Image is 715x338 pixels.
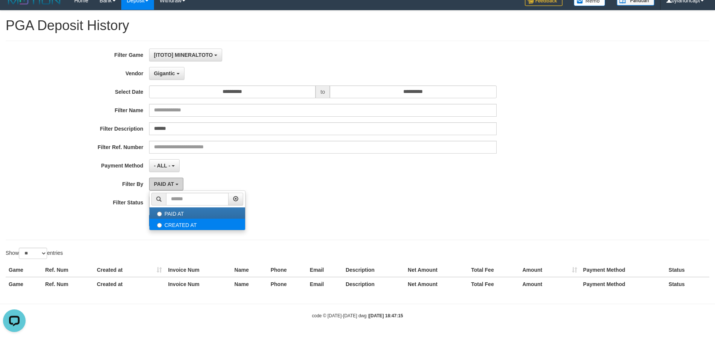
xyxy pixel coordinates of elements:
button: PAID AT [149,178,183,190]
th: Status [666,263,709,277]
th: Net Amount [405,263,468,277]
th: Ref. Num [42,277,94,291]
strong: [DATE] 18:47:15 [369,313,403,318]
button: [ITOTO] MINERALTOTO [149,49,222,61]
span: [ITOTO] MINERALTOTO [154,52,213,58]
th: Net Amount [405,277,468,291]
th: Description [343,277,405,291]
th: Invoice Num [165,277,231,291]
select: Showentries [19,248,47,259]
th: Created at [94,263,165,277]
small: code © [DATE]-[DATE] dwg | [312,313,403,318]
label: CREATED AT [149,219,245,230]
th: Ref. Num [42,263,94,277]
label: PAID AT [149,207,245,219]
th: Email [307,277,343,291]
th: Amount [519,263,580,277]
input: CREATED AT [157,223,162,228]
th: Name [232,263,268,277]
input: PAID AT [157,212,162,216]
th: Game [6,277,42,291]
th: Game [6,263,42,277]
button: - ALL - [149,159,180,172]
span: to [316,85,330,98]
th: Amount [519,277,580,291]
button: Open LiveChat chat widget [3,3,26,26]
button: Gigantic [149,67,184,80]
th: Phone [268,263,307,277]
th: Email [307,263,343,277]
th: Total Fee [468,263,519,277]
span: - ALL - [154,163,171,169]
th: Payment Method [580,277,666,291]
th: Invoice Num [165,263,231,277]
th: Total Fee [468,277,519,291]
th: Payment Method [580,263,666,277]
th: Created at [94,277,165,291]
h1: PGA Deposit History [6,18,709,33]
th: Status [666,277,709,291]
th: Name [232,277,268,291]
th: Description [343,263,405,277]
th: Phone [268,277,307,291]
span: PAID AT [154,181,174,187]
label: Show entries [6,248,63,259]
span: Gigantic [154,70,175,76]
